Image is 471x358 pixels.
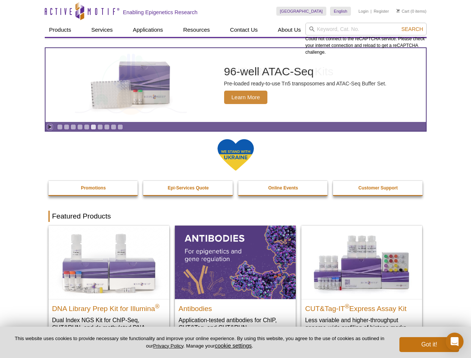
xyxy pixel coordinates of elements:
h2: Featured Products [48,211,423,222]
img: Active Motif Kit photo [84,57,178,113]
a: Epi-Services Quote [143,181,233,195]
a: Applications [128,23,167,37]
p: Pre-loaded ready-to-use Tn5 transposomes and ATAC-Seq Buffer Set. [224,80,387,87]
a: Go to slide 1 [57,124,63,130]
a: Go to slide 2 [64,124,69,130]
p: Dual Index NGS Kit for ChIP-Seq, CUT&RUN, and ds methylated DNA assays. [52,316,166,339]
strong: Online Events [268,185,298,191]
button: Search [399,26,425,32]
a: Active Motif Kit photo 96-well ATAC-Seq Pre-loaded ready-to-use Tn5 transposomes and ATAC-Seq Buf... [45,48,426,122]
h2: CUT&Tag-IT Express Assay Kit [305,301,418,313]
strong: Customer Support [358,185,398,191]
a: DNA Library Prep Kit for Illumina DNA Library Prep Kit for Illumina® Dual Index NGS Kit for ChIP-... [48,226,169,346]
a: Go to slide 7 [97,124,103,130]
a: Go to slide 6 [91,124,96,130]
img: CUT&Tag-IT® Express Assay Kit [301,226,422,299]
h2: DNA Library Prep Kit for Illumina [52,301,166,313]
span: Search [401,26,423,32]
input: Keyword, Cat. No. [305,23,427,35]
div: Could not connect to the reCAPTCHA service. Please check your internet connection and reload to g... [305,23,427,56]
p: This website uses cookies to provide necessary site functionality and improve your online experie... [12,335,387,349]
a: Services [87,23,117,37]
button: Got it! [399,337,459,352]
a: Privacy Policy [153,343,183,349]
a: About Us [273,23,305,37]
a: Customer Support [333,181,423,195]
a: Go to slide 8 [104,124,110,130]
a: Login [358,9,368,14]
a: English [330,7,351,16]
a: Toggle autoplay [47,124,53,130]
h2: 96-well ATAC-Seq [224,66,387,77]
button: cookie settings [215,342,252,349]
strong: Promotions [81,185,106,191]
sup: ® [345,303,349,309]
li: (0 items) [396,7,427,16]
a: Resources [179,23,214,37]
a: Cart [396,9,409,14]
span: Learn More [224,91,268,104]
a: Go to slide 9 [111,124,116,130]
a: Go to slide 10 [117,124,123,130]
a: Promotions [48,181,139,195]
a: Go to slide 4 [77,124,83,130]
sup: ® [155,303,160,309]
a: All Antibodies Antibodies Application-tested antibodies for ChIP, CUT&Tag, and CUT&RUN. [175,226,296,339]
a: Contact Us [226,23,262,37]
a: CUT&Tag-IT® Express Assay Kit CUT&Tag-IT®Express Assay Kit Less variable and higher-throughput ge... [301,226,422,339]
a: [GEOGRAPHIC_DATA] [276,7,327,16]
h2: Enabling Epigenetics Research [123,9,198,16]
h2: Antibodies [179,301,292,313]
img: We Stand With Ukraine [217,138,254,172]
img: DNA Library Prep Kit for Illumina [48,226,169,299]
article: 96-well ATAC-Seq [45,48,426,122]
a: Register [374,9,389,14]
li: | [371,7,372,16]
a: Products [45,23,76,37]
p: Less variable and higher-throughput genome-wide profiling of histone marks​. [305,316,418,332]
img: Your Cart [396,9,400,13]
div: Open Intercom Messenger [446,333,464,351]
strong: Epi-Services Quote [168,185,209,191]
a: Go to slide 3 [70,124,76,130]
a: Go to slide 5 [84,124,90,130]
img: All Antibodies [175,226,296,299]
p: Application-tested antibodies for ChIP, CUT&Tag, and CUT&RUN. [179,316,292,332]
a: Online Events [238,181,329,195]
